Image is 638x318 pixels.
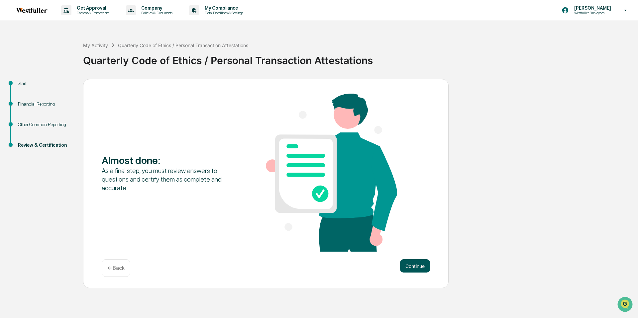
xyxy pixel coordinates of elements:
[71,11,113,15] p: Content & Transactions
[18,80,72,87] div: Start
[136,5,176,11] p: Company
[113,53,121,61] button: Start new chat
[102,166,233,192] div: As a final step, you must review answers to questions and certify them as complete and accurate.
[55,84,82,90] span: Attestations
[118,42,248,48] div: Quarterly Code of Ethics / Personal Transaction Attestations
[107,265,125,271] p: ← Back
[199,11,247,15] p: Data, Deadlines & Settings
[4,81,46,93] a: 🖐️Preclearance
[199,5,247,11] p: My Compliance
[47,112,80,118] a: Powered byPylon
[48,84,53,90] div: 🗄️
[102,154,233,166] div: Almost done :
[13,84,43,90] span: Preclearance
[7,84,12,90] div: 🖐️
[569,11,614,15] p: Westfuller Employees
[136,11,176,15] p: Policies & Documents
[66,113,80,118] span: Pylon
[18,121,72,128] div: Other Common Reporting
[13,96,42,103] span: Data Lookup
[266,94,397,252] img: Almost done
[18,142,72,149] div: Review & Certification
[83,42,108,48] div: My Activity
[4,94,45,106] a: 🔎Data Lookup
[7,97,12,102] div: 🔎
[23,51,109,57] div: Start new chat
[16,8,48,13] img: logo
[18,101,72,108] div: Financial Reporting
[23,57,84,63] div: We're available if you need us!
[569,5,614,11] p: [PERSON_NAME]
[400,259,430,273] button: Continue
[83,49,635,66] div: Quarterly Code of Ethics / Personal Transaction Attestations
[617,296,635,314] iframe: Open customer support
[7,14,121,25] p: How can we help?
[46,81,85,93] a: 🗄️Attestations
[7,51,19,63] img: 1746055101610-c473b297-6a78-478c-a979-82029cc54cd1
[71,5,113,11] p: Get Approval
